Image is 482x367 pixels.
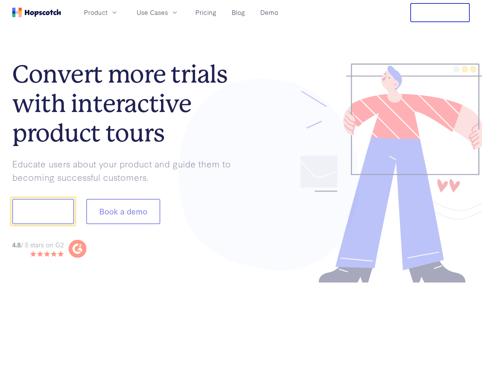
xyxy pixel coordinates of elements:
[12,240,21,249] strong: 4.8
[257,6,281,19] a: Demo
[12,157,241,183] p: Educate users about your product and guide them to becoming successful customers.
[229,6,248,19] a: Blog
[79,6,123,19] button: Product
[12,60,241,148] h1: Convert more trials with interactive product tours
[86,199,160,224] button: Book a demo
[84,8,108,17] span: Product
[12,199,74,224] button: Show me!
[192,6,219,19] a: Pricing
[137,8,168,17] span: Use Cases
[12,8,61,17] a: Home
[12,240,64,250] div: / 5 stars on G2
[410,3,470,22] button: Free Trial
[132,6,183,19] button: Use Cases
